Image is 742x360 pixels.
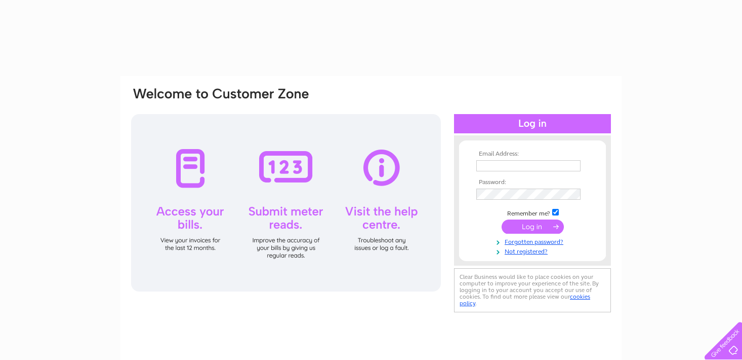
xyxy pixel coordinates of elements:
th: Password: [474,179,591,186]
input: Submit [502,220,564,234]
td: Remember me? [474,207,591,218]
a: cookies policy [460,293,590,307]
a: Not registered? [476,246,591,256]
div: Clear Business would like to place cookies on your computer to improve your experience of the sit... [454,268,611,312]
th: Email Address: [474,151,591,158]
a: Forgotten password? [476,236,591,246]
